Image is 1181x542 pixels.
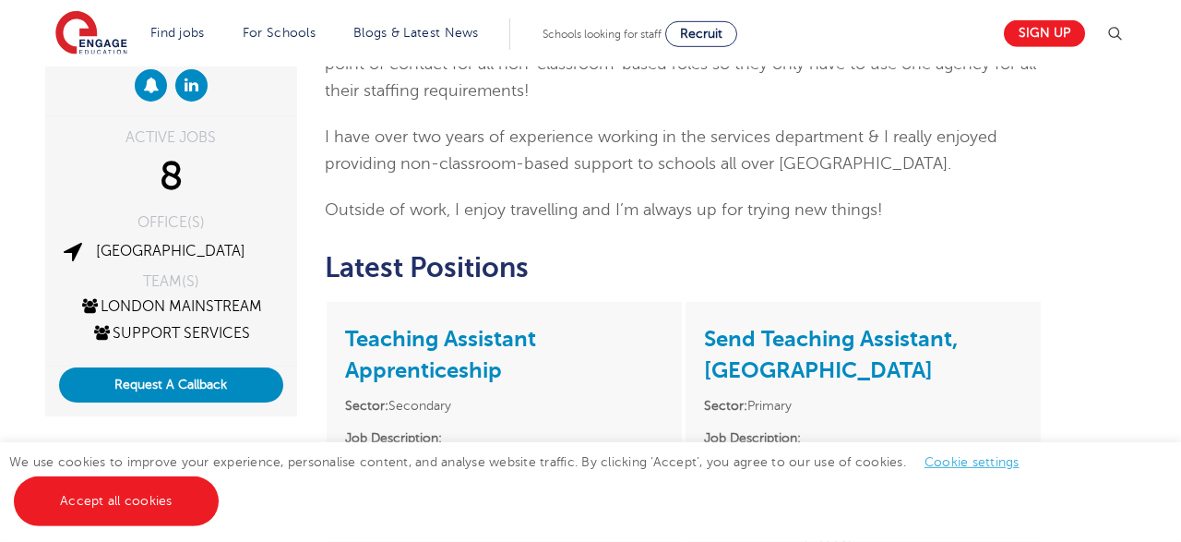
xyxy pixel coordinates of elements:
[704,428,1022,534] p: At [GEOGRAPHIC_DATA], we know that a school runs on quality support staff. We’ve spent over a dec...
[79,298,262,315] a: London Mainstream
[59,130,283,145] div: ACTIVE JOBS
[704,395,1022,416] li: Primary
[345,395,663,416] li: Secondary
[325,127,997,174] span: I have over two years of experience working in the services department & I really enjoyed providi...
[91,325,250,342] a: Support Services
[353,26,479,40] a: Blogs & Latest News
[96,243,245,259] a: [GEOGRAPHIC_DATA]
[680,27,722,41] span: Recruit
[925,455,1020,469] a: Cookie settings
[150,26,205,40] a: Find jobs
[345,399,388,413] strong: Sector:
[325,252,1044,283] h2: Latest Positions
[55,11,127,57] img: Engage Education
[345,428,663,534] p: Teaching Assistant Apprenticeship – Secondary School Whether you have recently left education or ...
[325,200,883,219] span: Outside of work, I enjoy travelling and I’m always up for trying new things!
[59,367,283,403] button: Request A Callback
[59,215,283,230] div: OFFICE(S)
[543,28,662,41] span: Schools looking for staff
[1004,20,1085,47] a: Sign up
[59,154,283,200] div: 8
[14,476,219,526] a: Accept all cookies
[9,455,1038,508] span: We use cookies to improve your experience, personalise content, and analyse website traffic. By c...
[345,431,442,445] strong: Job Description:
[59,274,283,289] div: TEAM(S)
[243,26,316,40] a: For Schools
[704,399,747,413] strong: Sector:
[704,431,801,445] strong: Job Description:
[345,326,536,383] a: Teaching Assistant Apprenticeship
[704,326,958,383] a: Send Teaching Assistant, [GEOGRAPHIC_DATA]
[665,21,737,47] a: Recruit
